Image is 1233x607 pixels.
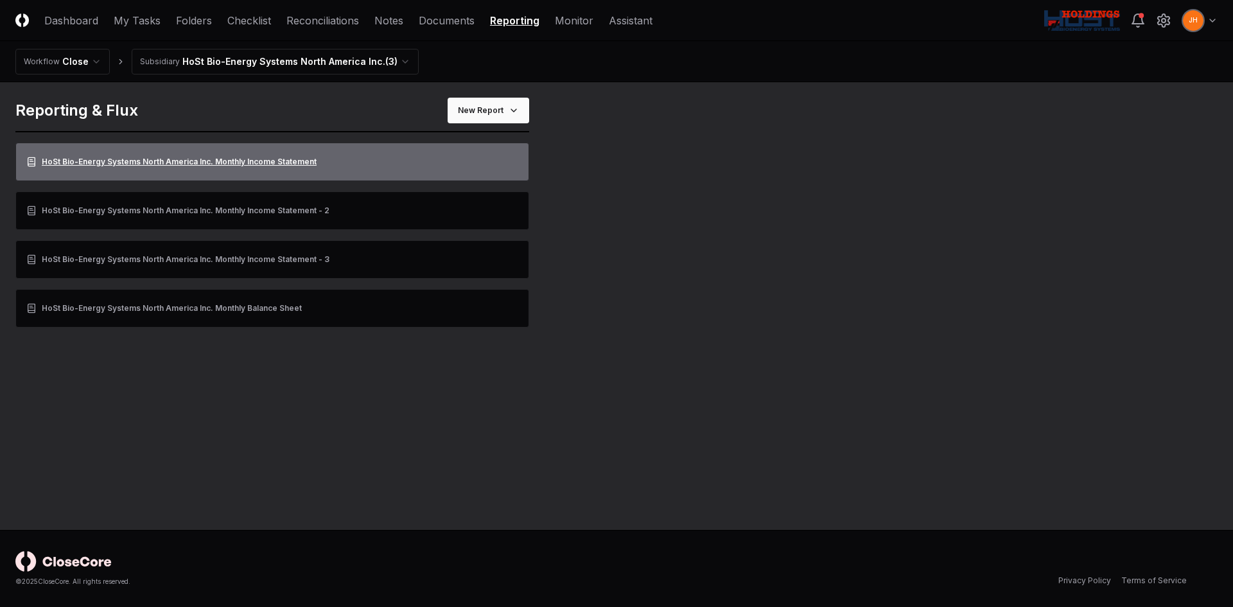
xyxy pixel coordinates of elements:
div: Reporting & Flux [15,100,138,121]
a: Reporting [490,13,539,28]
a: Dashboard [44,13,98,28]
span: JH [1189,15,1198,25]
button: New Report [448,98,529,123]
a: HoSt Bio-Energy Systems North America Inc. Monthly Balance Sheet [15,289,529,328]
button: JH [1182,9,1205,32]
a: Monitor [555,13,593,28]
a: HoSt Bio-Energy Systems North America Inc. Monthly Income Statement - 2 [15,191,529,230]
div: Subsidiary [140,56,180,67]
img: logo [15,551,112,572]
a: Assistant [609,13,652,28]
div: © 2025 CloseCore. All rights reserved. [15,577,616,586]
a: My Tasks [114,13,161,28]
img: Logo [15,13,29,27]
nav: breadcrumb [15,49,419,75]
a: Notes [374,13,403,28]
a: Reconciliations [286,13,359,28]
a: Checklist [227,13,271,28]
div: Workflow [24,56,60,67]
a: Folders [176,13,212,28]
a: HoSt Bio-Energy Systems North America Inc. Monthly Income Statement - 3 [15,240,529,279]
a: Privacy Policy [1058,575,1111,586]
a: Documents [419,13,475,28]
a: Terms of Service [1121,575,1187,586]
img: Host NA Holdings logo [1044,10,1121,31]
a: HoSt Bio-Energy Systems North America Inc. Monthly Income Statement [15,143,529,181]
